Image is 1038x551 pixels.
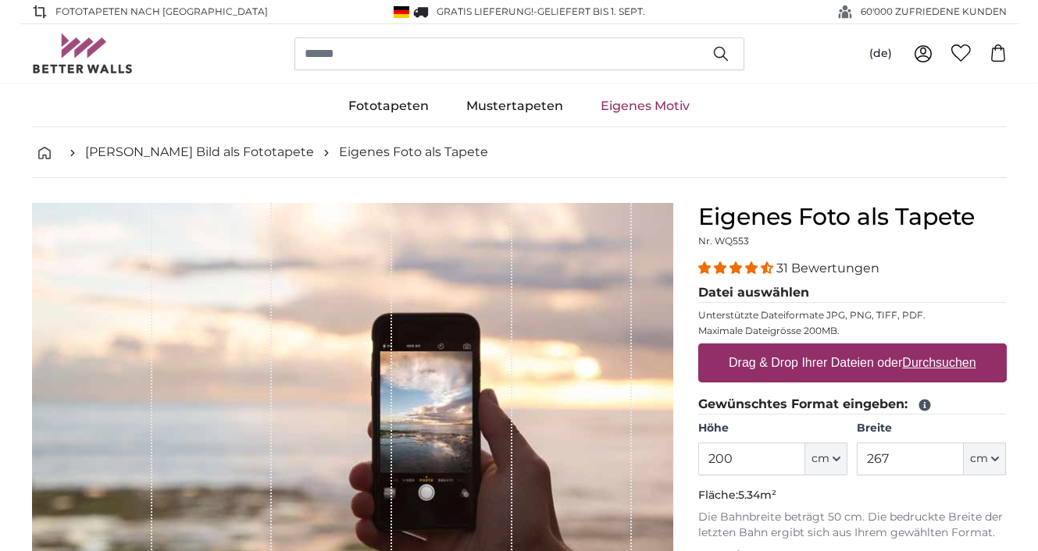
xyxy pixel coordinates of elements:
span: Nr. WQ553 [698,235,749,247]
span: GRATIS Lieferung! [437,5,533,17]
span: cm [811,451,829,467]
button: cm [805,443,847,475]
a: Eigenes Foto als Tapete [339,143,488,162]
nav: breadcrumbs [32,127,1007,178]
span: 5.34m² [738,488,776,502]
a: [PERSON_NAME] Bild als Fototapete [85,143,314,162]
u: Durchsuchen [902,356,976,369]
button: (de) [857,40,904,68]
span: 31 Bewertungen [776,261,879,275]
a: Fototapeten [330,86,448,126]
a: Mustertapeten [448,86,582,126]
p: Die Bahnbreite beträgt 50 cm. Die bedruckte Breite der letzten Bahn ergibt sich aus Ihrem gewählt... [698,510,1007,541]
p: Maximale Dateigrösse 200MB. [698,325,1007,337]
img: Deutschland [394,6,409,18]
span: Fototapeten nach [GEOGRAPHIC_DATA] [55,5,268,19]
span: 60'000 ZUFRIEDENE KUNDEN [861,5,1007,19]
legend: Datei auswählen [698,283,1007,303]
p: Fläche: [698,488,1007,503]
label: Drag & Drop Ihrer Dateien oder [722,347,983,379]
label: Höhe [698,421,847,436]
img: Betterwalls [32,34,134,73]
span: 4.32 stars [698,261,776,275]
legend: Gewünschtes Format eingeben: [698,395,1007,414]
label: Breite [857,421,1006,436]
a: Eigenes Motiv [582,86,708,126]
span: Geliefert bis 1. Sept. [537,5,645,17]
span: - [533,5,645,17]
p: Unterstützte Dateiformate JPG, PNG, TIFF, PDF. [698,309,1007,322]
span: cm [970,451,988,467]
h1: Eigenes Foto als Tapete [698,203,1007,231]
button: cm [964,443,1006,475]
